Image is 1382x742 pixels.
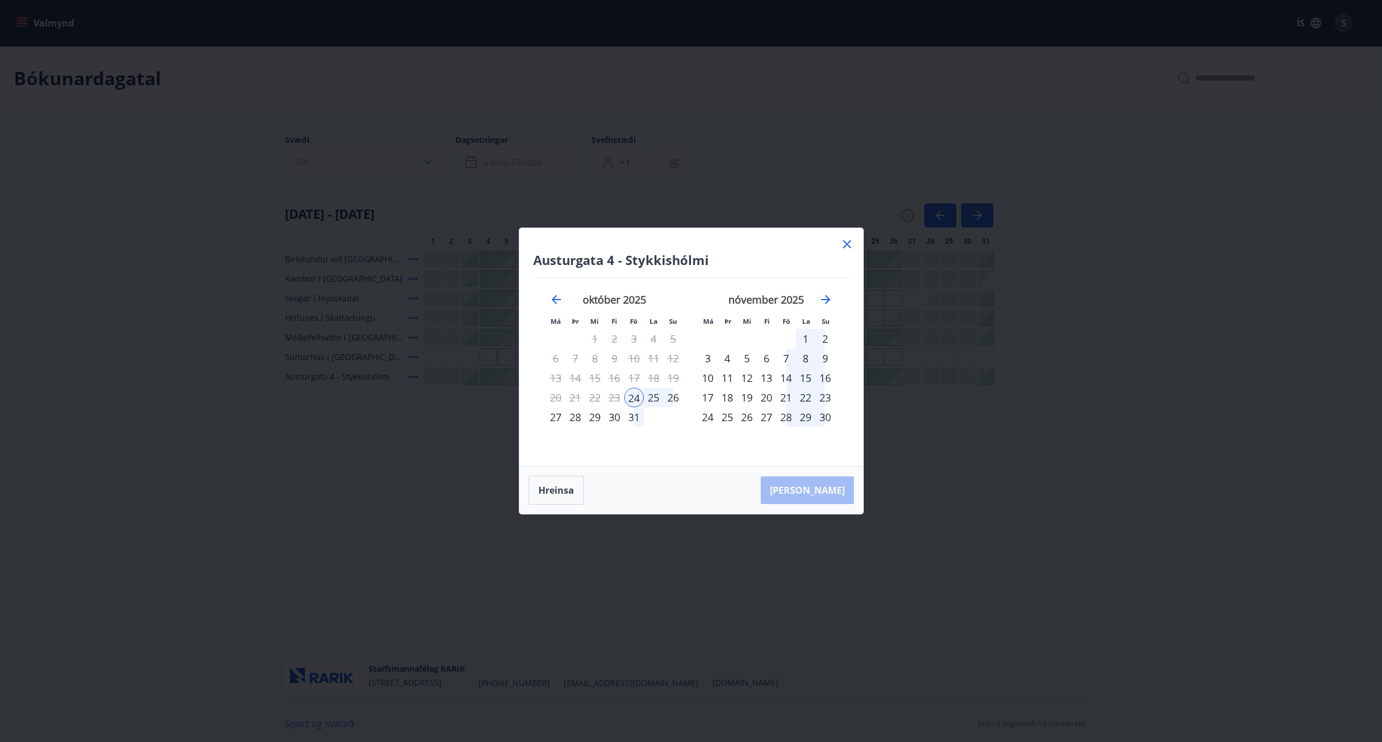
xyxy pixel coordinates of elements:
td: Choose mánudagur, 10. nóvember 2025 as your check-out date. It’s available. [698,368,717,388]
td: Not available. miðvikudagur, 15. október 2025 [585,368,605,388]
small: Má [550,317,561,325]
td: Not available. mánudagur, 20. október 2025 [546,388,565,407]
td: Not available. fimmtudagur, 23. október 2025 [605,388,624,407]
div: 29 [796,407,815,427]
td: Choose þriðjudagur, 4. nóvember 2025 as your check-out date. It’s available. [717,349,737,368]
td: Not available. miðvikudagur, 1. október 2025 [585,329,605,349]
div: 17 [698,388,717,407]
div: 16 [815,368,835,388]
td: Choose fimmtudagur, 6. nóvember 2025 as your check-out date. It’s available. [757,349,776,368]
td: Choose sunnudagur, 9. nóvember 2025 as your check-out date. It’s available. [815,349,835,368]
td: Not available. mánudagur, 6. október 2025 [546,349,565,368]
div: 23 [815,388,835,407]
td: Not available. þriðjudagur, 7. október 2025 [565,349,585,368]
td: Choose laugardagur, 22. nóvember 2025 as your check-out date. It’s available. [796,388,815,407]
td: Not available. laugardagur, 11. október 2025 [644,349,663,368]
div: 26 [737,407,757,427]
td: Not available. miðvikudagur, 22. október 2025 [585,388,605,407]
td: Choose þriðjudagur, 18. nóvember 2025 as your check-out date. It’s available. [717,388,737,407]
small: La [802,317,810,325]
td: Choose þriðjudagur, 28. október 2025 as your check-out date. It’s available. [565,407,585,427]
td: Not available. sunnudagur, 19. október 2025 [663,368,683,388]
div: Move forward to switch to the next month. [819,293,833,306]
small: Su [822,317,830,325]
button: Hreinsa [529,476,584,505]
small: Su [669,317,677,325]
div: 2 [815,329,835,349]
small: Má [703,317,713,325]
td: Choose föstudagur, 14. nóvember 2025 as your check-out date. It’s available. [776,368,796,388]
div: 9 [815,349,835,368]
td: Not available. fimmtudagur, 9. október 2025 [605,349,624,368]
td: Not available. fimmtudagur, 2. október 2025 [605,329,624,349]
td: Choose föstudagur, 31. október 2025 as your check-out date. It’s available. [624,407,644,427]
td: Not available. sunnudagur, 12. október 2025 [663,349,683,368]
td: Not available. laugardagur, 4. október 2025 [644,329,663,349]
small: Fö [630,317,637,325]
strong: nóvember 2025 [728,293,804,306]
small: La [650,317,658,325]
div: Move backward to switch to the previous month. [549,293,563,306]
td: Choose þriðjudagur, 11. nóvember 2025 as your check-out date. It’s available. [717,368,737,388]
td: Choose sunnudagur, 23. nóvember 2025 as your check-out date. It’s available. [815,388,835,407]
div: 7 [776,349,796,368]
td: Choose mánudagur, 24. nóvember 2025 as your check-out date. It’s available. [698,407,717,427]
td: Not available. föstudagur, 3. október 2025 [624,329,644,349]
td: Choose laugardagur, 29. nóvember 2025 as your check-out date. It’s available. [796,407,815,427]
td: Choose laugardagur, 25. október 2025 as your check-out date. It’s available. [644,388,663,407]
td: Not available. laugardagur, 18. október 2025 [644,368,663,388]
td: Selected as start date. föstudagur, 24. október 2025 [624,388,644,407]
td: Choose laugardagur, 8. nóvember 2025 as your check-out date. It’s available. [796,349,815,368]
div: 26 [663,388,683,407]
div: 10 [698,368,717,388]
div: 25 [644,388,663,407]
td: Choose fimmtudagur, 30. október 2025 as your check-out date. It’s available. [605,407,624,427]
div: 18 [717,388,737,407]
div: 30 [815,407,835,427]
small: Þr [724,317,731,325]
div: 13 [757,368,776,388]
td: Choose sunnudagur, 16. nóvember 2025 as your check-out date. It’s available. [815,368,835,388]
td: Choose föstudagur, 7. nóvember 2025 as your check-out date. It’s available. [776,349,796,368]
td: Choose miðvikudagur, 26. nóvember 2025 as your check-out date. It’s available. [737,407,757,427]
div: 29 [585,407,605,427]
td: Choose miðvikudagur, 29. október 2025 as your check-out date. It’s available. [585,407,605,427]
div: 27 [757,407,776,427]
div: 27 [546,407,565,427]
td: Choose fimmtudagur, 27. nóvember 2025 as your check-out date. It’s available. [757,407,776,427]
div: 24 [624,388,644,407]
td: Choose sunnudagur, 30. nóvember 2025 as your check-out date. It’s available. [815,407,835,427]
div: 22 [796,388,815,407]
td: Not available. föstudagur, 10. október 2025 [624,349,644,368]
small: Fö [783,317,790,325]
td: Choose mánudagur, 27. október 2025 as your check-out date. It’s available. [546,407,565,427]
div: 3 [698,349,717,368]
td: Not available. þriðjudagur, 14. október 2025 [565,368,585,388]
div: 4 [717,349,737,368]
td: Choose fimmtudagur, 20. nóvember 2025 as your check-out date. It’s available. [757,388,776,407]
div: 28 [565,407,585,427]
div: 20 [757,388,776,407]
div: 24 [698,407,717,427]
td: Choose mánudagur, 17. nóvember 2025 as your check-out date. It’s available. [698,388,717,407]
div: 28 [776,407,796,427]
div: 15 [796,368,815,388]
div: 6 [757,349,776,368]
h4: Austurgata 4 - Stykkishólmi [533,251,849,268]
td: Not available. sunnudagur, 5. október 2025 [663,329,683,349]
td: Choose sunnudagur, 26. október 2025 as your check-out date. It’s available. [663,388,683,407]
td: Choose fimmtudagur, 13. nóvember 2025 as your check-out date. It’s available. [757,368,776,388]
div: Calendar [533,278,849,452]
div: 30 [605,407,624,427]
small: Þr [572,317,579,325]
td: Not available. föstudagur, 17. október 2025 [624,368,644,388]
td: Choose sunnudagur, 2. nóvember 2025 as your check-out date. It’s available. [815,329,835,349]
div: 25 [717,407,737,427]
small: Mi [743,317,751,325]
td: Choose laugardagur, 15. nóvember 2025 as your check-out date. It’s available. [796,368,815,388]
td: Choose föstudagur, 21. nóvember 2025 as your check-out date. It’s available. [776,388,796,407]
td: Choose miðvikudagur, 5. nóvember 2025 as your check-out date. It’s available. [737,349,757,368]
td: Not available. þriðjudagur, 21. október 2025 [565,388,585,407]
div: 21 [776,388,796,407]
div: 19 [737,388,757,407]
